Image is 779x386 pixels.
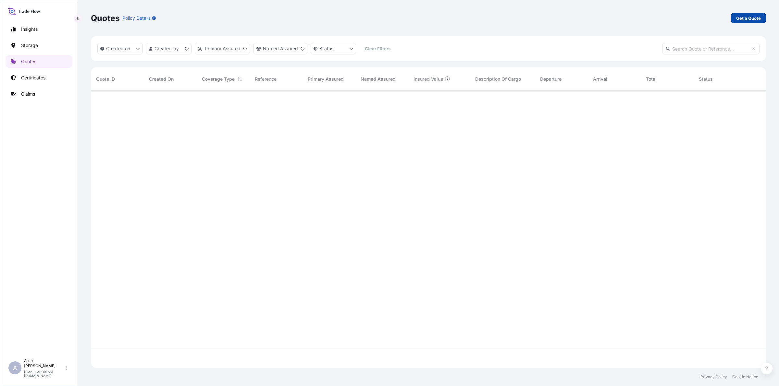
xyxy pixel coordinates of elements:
span: Insured Value [414,76,443,82]
span: A [13,365,17,371]
p: Arun [PERSON_NAME] [24,358,64,368]
p: Status [319,45,333,52]
p: Quotes [91,13,120,23]
p: Policy Details [122,15,151,21]
input: Search Quote or Reference... [662,43,760,54]
span: Description Of Cargo [475,76,521,82]
button: createdOn Filter options [97,43,143,54]
span: Total [646,76,657,82]
p: Named Assured [263,45,298,52]
span: Reference [255,76,277,82]
button: Sort [236,75,244,83]
p: Primary Assured [205,45,241,52]
span: Created On [149,76,174,82]
a: Certificates [6,71,72,84]
span: Primary Assured [308,76,344,82]
a: Storage [6,39,72,52]
span: Coverage Type [202,76,235,82]
p: Created by [155,45,179,52]
p: Quotes [21,58,36,65]
a: Get a Quote [731,13,766,23]
button: Clear Filters [359,43,396,54]
span: Status [699,76,713,82]
p: Insights [21,26,38,32]
span: Departure [540,76,562,82]
button: cargoOwner Filter options [253,43,307,54]
p: Storage [21,42,38,49]
p: Clear Filters [365,45,390,52]
p: Certificates [21,75,45,81]
a: Cookie Notice [732,374,758,380]
p: Created on [106,45,130,52]
a: Claims [6,88,72,100]
span: Quote ID [96,76,115,82]
a: Privacy Policy [700,374,727,380]
a: Quotes [6,55,72,68]
a: Insights [6,23,72,36]
p: Claims [21,91,35,97]
button: createdBy Filter options [146,43,192,54]
p: Get a Quote [736,15,761,21]
button: distributor Filter options [195,43,250,54]
span: Named Assured [361,76,396,82]
button: certificateStatus Filter options [311,43,356,54]
p: [EMAIL_ADDRESS][DOMAIN_NAME] [24,370,64,378]
span: Arrival [593,76,607,82]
